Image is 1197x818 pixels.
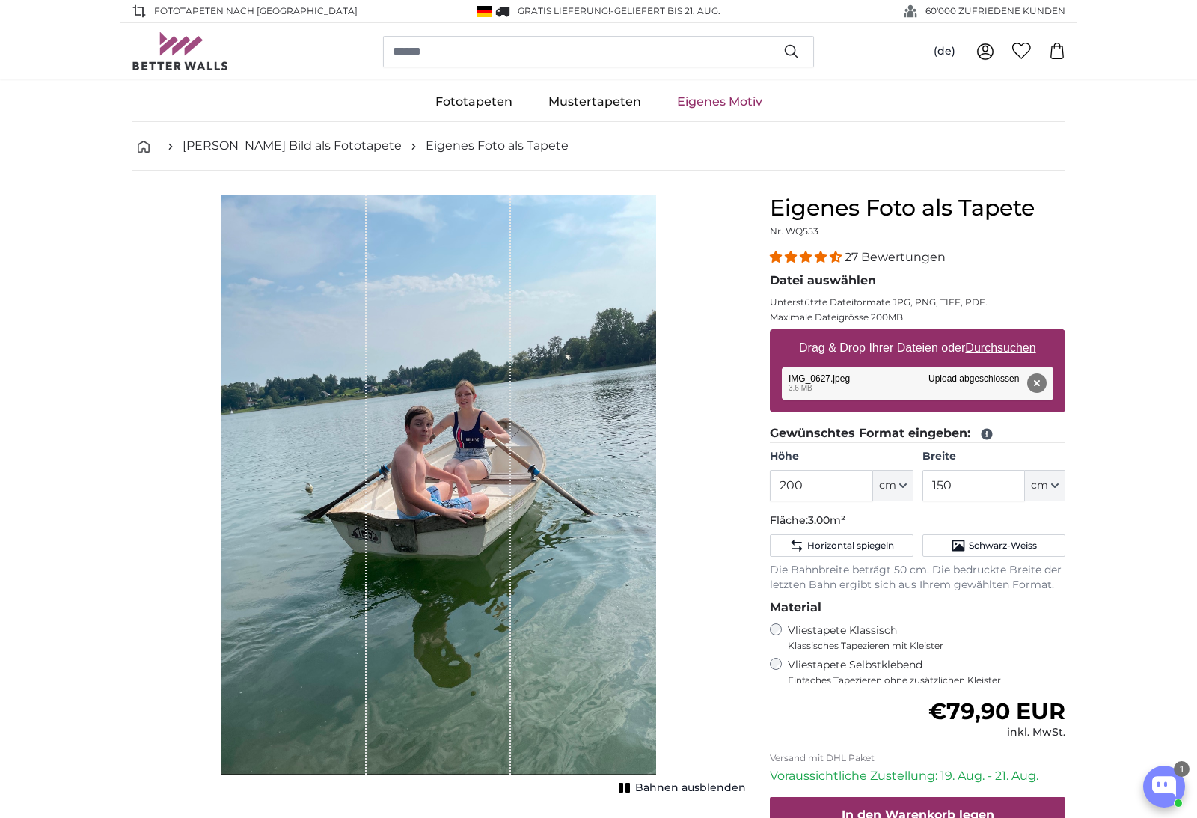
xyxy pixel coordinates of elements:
[788,640,1053,652] span: Klassisches Tapezieren mit Kleister
[770,272,1065,290] legend: Datei auswählen
[770,534,913,557] button: Horizontal spiegeln
[614,5,720,16] span: Geliefert bis 21. Aug.
[788,623,1053,652] label: Vliestapete Klassisch
[1143,766,1185,808] button: Open chatbox
[610,5,720,16] span: -
[770,311,1065,323] p: Maximale Dateigrösse 200MB.
[614,778,746,799] button: Bahnen ausblenden
[154,4,358,18] span: Fototapeten nach [GEOGRAPHIC_DATA]
[808,513,845,527] span: 3.00m²
[770,296,1065,308] p: Unterstützte Dateiformate JPG, PNG, TIFF, PDF.
[635,781,746,796] span: Bahnen ausblenden
[969,540,1037,552] span: Schwarz-Weiss
[183,137,402,155] a: [PERSON_NAME] Bild als Fototapete
[1174,761,1190,777] div: 1
[788,658,1065,686] label: Vliestapete Selbstklebend
[922,38,967,65] button: (de)
[659,82,780,121] a: Eigenes Motiv
[845,250,946,264] span: 27 Bewertungen
[417,82,530,121] a: Fototapeten
[518,5,610,16] span: GRATIS Lieferung!
[770,767,1065,785] p: Voraussichtliche Zustellung: 19. Aug. - 21. Aug.
[922,534,1065,557] button: Schwarz-Weiss
[770,563,1065,593] p: Die Bahnbreite beträgt 50 cm. Die bedruckte Breite der letzten Bahn ergibt sich aus Ihrem gewählt...
[793,333,1042,363] label: Drag & Drop Ihrer Dateien oder
[922,449,1065,464] label: Breite
[770,752,1065,764] p: Versand mit DHL Paket
[770,424,1065,443] legend: Gewünschtes Format eingeben:
[770,599,1065,617] legend: Material
[770,250,845,264] span: 4.41 stars
[1025,470,1065,501] button: cm
[928,725,1065,740] div: inkl. MwSt.
[132,32,229,70] img: Betterwalls
[873,470,913,501] button: cm
[1031,478,1048,493] span: cm
[477,6,492,17] img: Deutschland
[770,195,1065,222] h1: Eigenes Foto als Tapete
[770,513,1065,528] p: Fläche:
[966,341,1036,354] u: Durchsuchen
[530,82,659,121] a: Mustertapeten
[132,122,1065,171] nav: breadcrumbs
[925,4,1065,18] span: 60'000 ZUFRIEDENE KUNDEN
[770,225,818,236] span: Nr. WQ553
[807,540,894,552] span: Horizontal spiegeln
[788,674,1065,686] span: Einfaches Tapezieren ohne zusätzlichen Kleister
[879,478,896,493] span: cm
[132,195,746,793] div: 1 of 1
[928,698,1065,725] span: €79,90 EUR
[770,449,913,464] label: Höhe
[426,137,569,155] a: Eigenes Foto als Tapete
